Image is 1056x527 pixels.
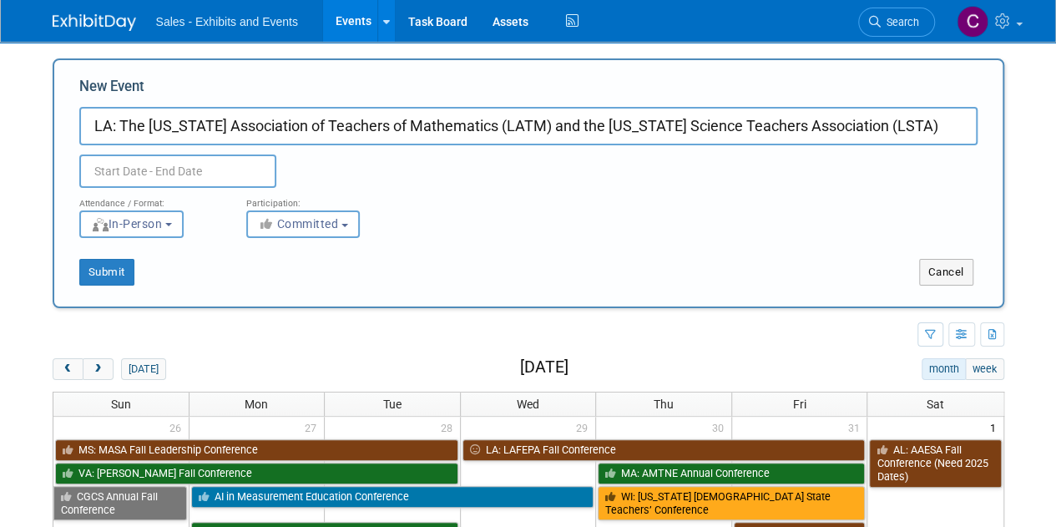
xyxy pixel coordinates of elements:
[598,486,865,520] a: WI: [US_STATE] [DEMOGRAPHIC_DATA] State Teachers’ Conference
[111,398,131,411] span: Sun
[83,358,114,380] button: next
[79,259,134,286] button: Submit
[246,188,388,210] div: Participation:
[91,217,163,231] span: In-Person
[793,398,806,411] span: Fri
[922,358,966,380] button: month
[55,463,458,484] a: VA: [PERSON_NAME] Fall Conference
[988,417,1003,438] span: 1
[79,77,144,103] label: New Event
[858,8,935,37] a: Search
[383,398,402,411] span: Tue
[79,107,978,145] input: Name of Trade Show / Conference
[191,486,594,508] a: AI in Measurement Education Conference
[462,439,866,461] a: LA: LAFEPA Fall Conference
[79,188,221,210] div: Attendance / Format:
[574,417,595,438] span: 29
[654,398,674,411] span: Thu
[957,6,988,38] img: Christine Lurz
[55,439,458,461] a: MS: MASA Fall Leadership Conference
[598,463,865,484] a: MA: AMTNE Annual Conference
[53,358,83,380] button: prev
[79,210,184,238] button: In-Person
[79,155,276,188] input: Start Date - End Date
[517,398,539,411] span: Wed
[53,14,136,31] img: ExhibitDay
[927,398,944,411] span: Sat
[246,210,360,238] button: Committed
[53,486,187,520] a: CGCS Annual Fall Conference
[881,16,919,28] span: Search
[303,417,324,438] span: 27
[439,417,460,438] span: 28
[710,417,731,438] span: 30
[245,398,268,411] span: Mon
[519,358,568,377] h2: [DATE]
[869,439,1001,487] a: AL: AAESA Fall Conference (Need 2025 Dates)
[258,217,339,231] span: Committed
[846,417,867,438] span: 31
[168,417,189,438] span: 26
[919,259,973,286] button: Cancel
[156,15,298,28] span: Sales - Exhibits and Events
[965,358,1003,380] button: week
[121,358,165,380] button: [DATE]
